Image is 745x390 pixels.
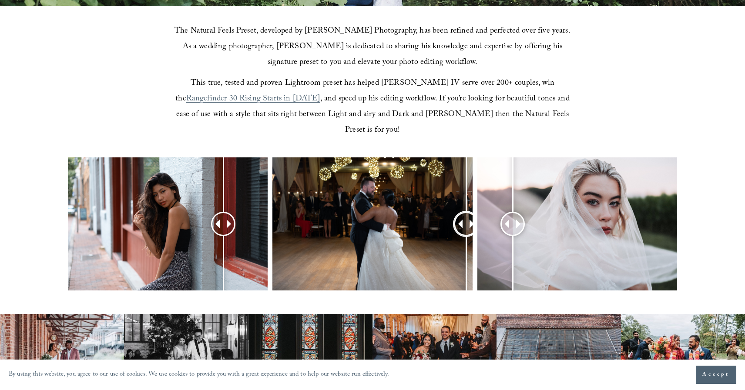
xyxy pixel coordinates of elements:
span: , and speed up his editing workflow. If you’re looking for beautiful tones and ease of use with a... [176,93,572,137]
span: This true, tested and proven Lightroom preset has helped [PERSON_NAME] IV serve over 200+ couples... [175,77,557,106]
span: Accept [702,370,730,379]
p: By using this website, you agree to our use of cookies. We use cookies to provide you with a grea... [9,369,389,381]
button: Accept [696,366,736,384]
span: The Natural Feels Preset, developed by [PERSON_NAME] Photography, has been refined and perfected ... [175,25,573,70]
a: Rangefinder 30 Rising Starts in [DATE] [186,93,320,106]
